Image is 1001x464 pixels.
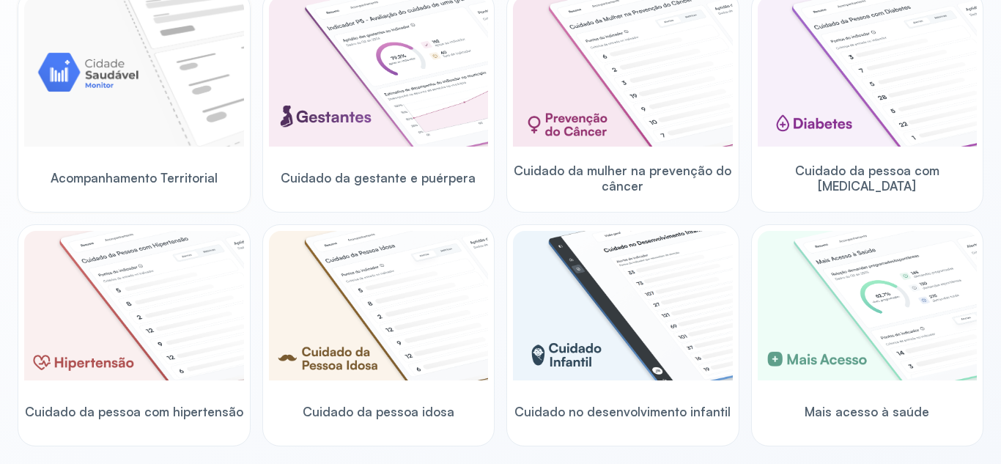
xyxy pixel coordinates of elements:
[758,231,978,380] img: healthcare-greater-access.png
[805,404,929,419] span: Mais acesso à saúde
[281,170,476,185] span: Cuidado da gestante e puérpera
[513,231,733,380] img: child-development.png
[758,163,978,194] span: Cuidado da pessoa com [MEDICAL_DATA]
[513,163,733,194] span: Cuidado da mulher na prevenção do câncer
[51,170,218,185] span: Acompanhamento Territorial
[24,231,244,380] img: hypertension.png
[269,231,489,380] img: elderly.png
[25,404,243,419] span: Cuidado da pessoa com hipertensão
[303,404,454,419] span: Cuidado da pessoa idosa
[514,404,731,419] span: Cuidado no desenvolvimento infantil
